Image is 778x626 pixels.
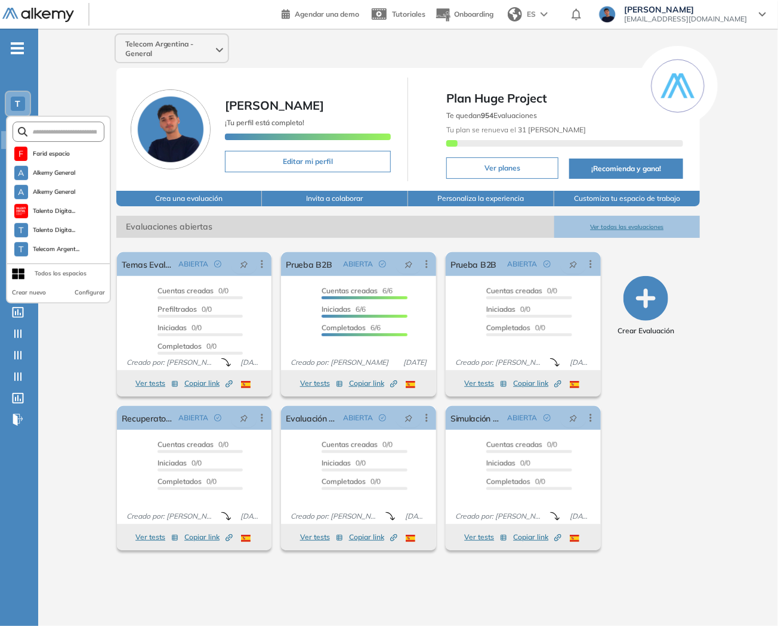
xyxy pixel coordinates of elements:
span: Tutoriales [392,10,425,18]
a: Evaluación #3 | QA Fase 2 Iteración 2 [286,406,338,430]
button: Ver planes [446,157,558,179]
span: [EMAIL_ADDRESS][DOMAIN_NAME] [624,14,747,24]
span: check-circle [544,261,551,268]
iframe: Chat Widget [564,489,778,626]
span: Telecom Argent... [33,244,80,254]
span: Copiar link [513,532,561,543]
span: Talento Digita... [33,225,76,235]
button: pushpin [231,255,257,274]
button: Ver tests [135,530,178,544]
span: pushpin [569,259,578,269]
span: Completados [158,477,202,486]
span: Iniciadas [486,458,515,467]
button: Crear Evaluación [618,276,674,336]
button: Copiar link [184,376,233,391]
a: Prueba B2B [450,252,496,276]
span: 0/0 [158,440,229,449]
span: Agendar una demo [295,10,359,18]
img: ESP [406,381,415,388]
img: ESP [241,381,251,388]
span: Iniciadas [158,458,187,467]
span: T [18,244,23,254]
button: Ver tests [135,376,178,391]
button: Copiar link [513,530,561,544]
span: T [16,99,21,109]
span: Iniciadas [322,458,351,467]
span: A [18,168,24,178]
span: Iniciadas [322,305,351,314]
span: Completados [486,323,530,332]
span: Crear Evaluación [618,326,674,336]
span: Alkemy General [33,187,76,197]
button: Copiar link [513,376,561,391]
a: Simulación #3 | QA Fase 2 Iteración 2 [450,406,503,430]
button: Editar mi perfil [225,151,391,172]
span: Plan Huge Project [446,89,683,107]
button: Personaliza la experiencia [408,191,554,206]
span: Cuentas creadas [322,440,378,449]
span: ES [527,9,536,20]
span: pushpin [569,413,578,423]
img: Logo [2,8,74,23]
a: Temas Evaluacion [122,252,174,276]
button: Configurar [75,288,105,297]
b: 31 [PERSON_NAME] [516,125,586,134]
img: Foto de perfil [131,89,211,169]
span: 0/0 [486,458,530,467]
span: 6/6 [322,305,366,314]
span: Copiar link [184,378,233,389]
span: 6/6 [322,286,393,295]
span: check-circle [544,414,551,422]
span: ABIERTA [343,259,373,269]
span: 0/0 [158,477,217,486]
span: Creado por: [PERSON_NAME] [450,511,550,522]
span: 6/6 [322,323,381,332]
span: Cuentas creadas [322,286,378,295]
span: Evaluaciones abiertas [116,216,554,238]
span: T [18,225,23,235]
span: 0/0 [158,305,212,314]
a: Agendar una demo [282,6,359,20]
span: Copiar link [349,378,397,389]
span: [DATE] [399,357,431,368]
a: Recuperatorio #3 | QA Fase 2 Iteración 2 [122,406,174,430]
span: Farid espacio [32,149,70,159]
span: ABIERTA [508,259,538,269]
span: [DATE] [400,511,431,522]
span: Alkemy General [33,168,76,178]
span: check-circle [214,261,221,268]
span: Cuentas creadas [486,286,542,295]
span: check-circle [379,414,386,422]
span: Completados [322,323,366,332]
div: Todos los espacios [35,269,87,278]
button: pushpin [560,408,586,427]
span: A [18,187,24,197]
button: Ver todas las evaluaciones [554,216,700,238]
button: Crear nuevo [12,288,46,297]
span: Cuentas creadas [158,286,214,295]
button: Copiar link [349,530,397,544]
span: Prefiltrados [158,305,197,314]
img: https://assets.alkemy.org/workspaces/620/d203e0be-08f6-444b-9eae-a92d815a506f.png [16,206,26,216]
span: 0/0 [158,286,229,295]
a: Prueba B2B [286,252,332,276]
button: pushpin [231,408,257,427]
span: 0/0 [158,458,202,467]
span: 0/0 [486,477,545,486]
img: world [508,7,522,21]
span: Iniciadas [486,305,515,314]
span: [PERSON_NAME] [225,98,324,113]
span: check-circle [214,414,221,422]
span: Creado por: [PERSON_NAME] [450,357,550,368]
span: pushpin [240,413,248,423]
span: 0/0 [322,458,366,467]
span: ABIERTA [178,413,208,423]
img: arrow [541,12,548,17]
span: [DATE] [236,357,267,368]
span: pushpin [240,259,248,269]
img: ESP [570,381,579,388]
span: Te quedan Evaluaciones [446,111,537,120]
span: Creado por: [PERSON_NAME] [122,511,221,522]
span: 0/0 [158,323,202,332]
button: Customiza tu espacio de trabajo [554,191,700,206]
